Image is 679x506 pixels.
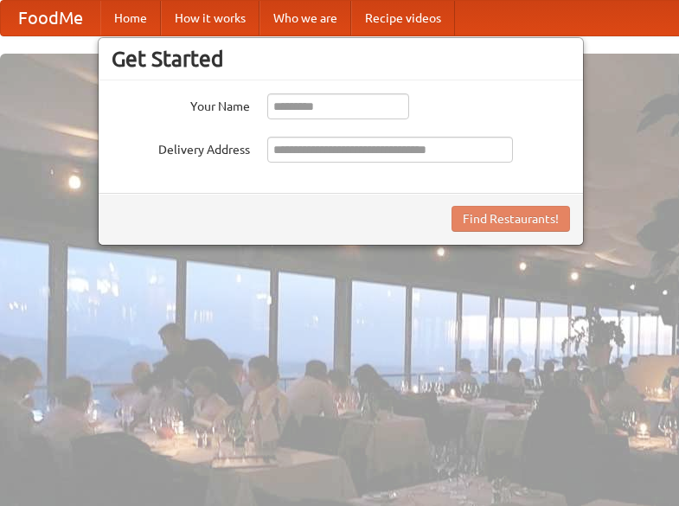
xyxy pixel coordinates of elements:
[452,206,570,232] button: Find Restaurants!
[1,1,100,35] a: FoodMe
[112,46,570,72] h3: Get Started
[100,1,161,35] a: Home
[351,1,455,35] a: Recipe videos
[112,93,250,115] label: Your Name
[161,1,259,35] a: How it works
[112,137,250,158] label: Delivery Address
[259,1,351,35] a: Who we are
